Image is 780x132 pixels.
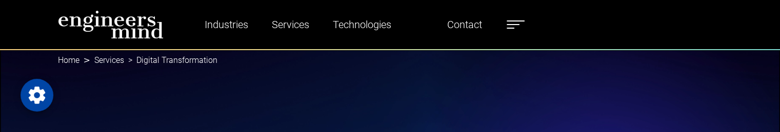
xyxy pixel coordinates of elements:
[58,55,79,65] a: Home
[94,55,124,65] a: Services
[58,10,164,39] img: logo
[201,13,252,36] a: Industries
[124,54,217,67] li: Digital Transformation
[268,13,313,36] a: Services
[329,13,395,36] a: Technologies
[58,49,723,72] nav: breadcrumb
[443,13,486,36] a: Contact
